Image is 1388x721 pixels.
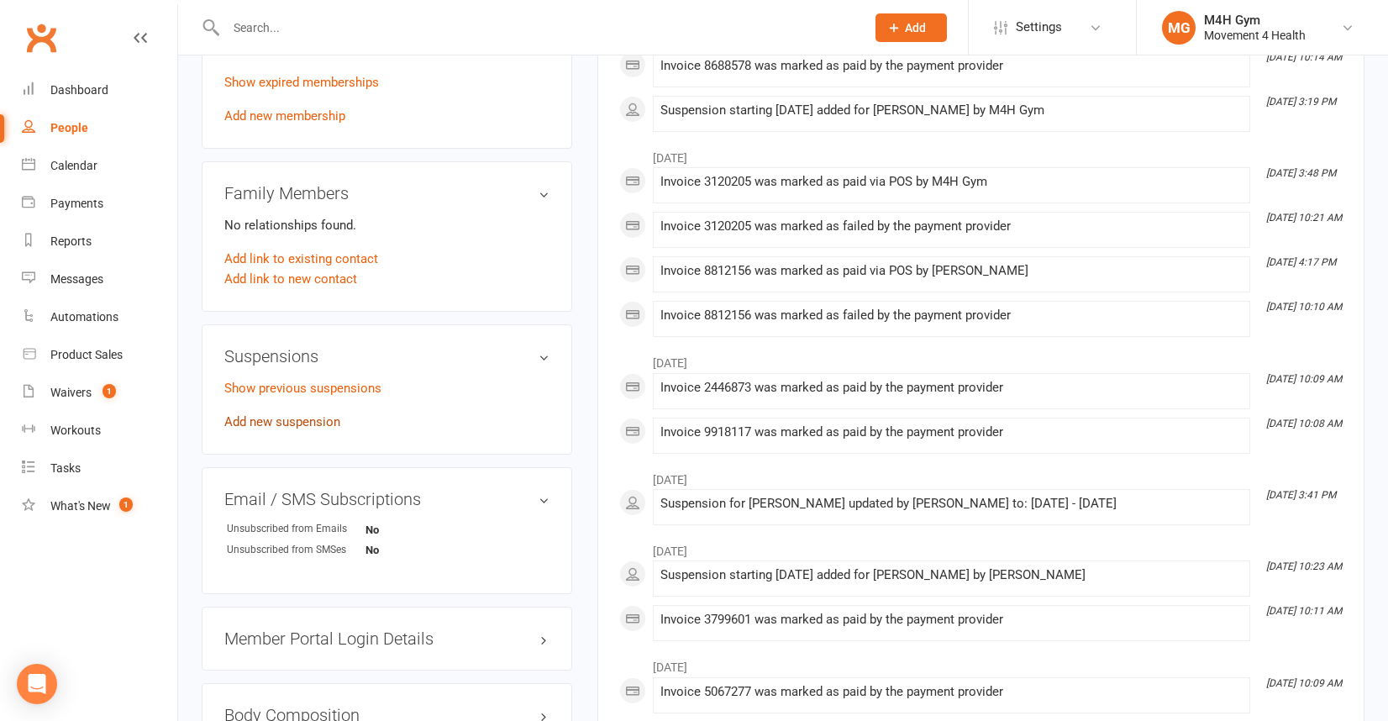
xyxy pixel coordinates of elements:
[221,16,854,39] input: Search...
[619,462,1343,489] li: [DATE]
[50,386,92,399] div: Waivers
[119,497,133,512] span: 1
[224,269,357,289] a: Add link to new contact
[22,261,177,298] a: Messages
[660,59,1243,73] div: Invoice 8688578 was marked as paid by the payment provider
[50,272,103,286] div: Messages
[1266,51,1342,63] i: [DATE] 10:14 AM
[1162,11,1196,45] div: MG
[22,412,177,450] a: Workouts
[22,487,177,525] a: What's New1
[660,264,1243,278] div: Invoice 8812156 was marked as paid via POS by [PERSON_NAME]
[619,140,1343,167] li: [DATE]
[50,348,123,361] div: Product Sales
[660,568,1243,582] div: Suspension starting [DATE] added for [PERSON_NAME] by [PERSON_NAME]
[875,13,947,42] button: Add
[1266,167,1336,179] i: [DATE] 3:48 PM
[227,542,365,558] div: Unsubscribed from SMSes
[660,425,1243,439] div: Invoice 9918117 was marked as paid by the payment provider
[22,450,177,487] a: Tasks
[1016,8,1062,46] span: Settings
[224,629,549,648] h3: Member Portal Login Details
[22,336,177,374] a: Product Sales
[1266,560,1342,572] i: [DATE] 10:23 AM
[660,381,1243,395] div: Invoice 2446873 was marked as paid by the payment provider
[22,298,177,336] a: Automations
[660,497,1243,511] div: Suspension for [PERSON_NAME] updated by [PERSON_NAME] to: [DATE] - [DATE]
[660,613,1243,627] div: Invoice 3799601 was marked as paid by the payment provider
[50,310,118,324] div: Automations
[1266,373,1342,385] i: [DATE] 10:09 AM
[22,223,177,261] a: Reports
[50,83,108,97] div: Dashboard
[660,175,1243,189] div: Invoice 3120205 was marked as paid via POS by M4H Gym
[17,664,57,704] div: Open Intercom Messenger
[22,147,177,185] a: Calendar
[619,345,1343,372] li: [DATE]
[50,159,97,172] div: Calendar
[103,384,116,398] span: 1
[50,121,88,134] div: People
[22,374,177,412] a: Waivers 1
[1266,212,1342,224] i: [DATE] 10:21 AM
[224,347,549,366] h3: Suspensions
[1204,28,1306,43] div: Movement 4 Health
[1266,96,1336,108] i: [DATE] 3:19 PM
[1204,13,1306,28] div: M4H Gym
[224,108,345,124] a: Add new membership
[50,461,81,475] div: Tasks
[1266,489,1336,501] i: [DATE] 3:41 PM
[50,234,92,248] div: Reports
[224,381,381,396] a: Show previous suspensions
[224,414,340,429] a: Add new suspension
[22,185,177,223] a: Payments
[227,521,365,537] div: Unsubscribed from Emails
[660,219,1243,234] div: Invoice 3120205 was marked as failed by the payment provider
[224,75,379,90] a: Show expired memberships
[224,215,549,235] p: No relationships found.
[365,544,462,556] strong: No
[1266,256,1336,268] i: [DATE] 4:17 PM
[50,424,101,437] div: Workouts
[619,650,1343,676] li: [DATE]
[1266,418,1342,429] i: [DATE] 10:08 AM
[619,534,1343,560] li: [DATE]
[50,197,103,210] div: Payments
[1266,301,1342,313] i: [DATE] 10:10 AM
[660,308,1243,323] div: Invoice 8812156 was marked as failed by the payment provider
[20,17,62,59] a: Clubworx
[1266,605,1342,617] i: [DATE] 10:11 AM
[224,490,549,508] h3: Email / SMS Subscriptions
[365,524,462,536] strong: No
[660,103,1243,118] div: Suspension starting [DATE] added for [PERSON_NAME] by M4H Gym
[224,249,378,269] a: Add link to existing contact
[1266,677,1342,689] i: [DATE] 10:09 AM
[50,499,111,513] div: What's New
[22,71,177,109] a: Dashboard
[905,21,926,34] span: Add
[660,685,1243,699] div: Invoice 5067277 was marked as paid by the payment provider
[22,109,177,147] a: People
[224,184,549,203] h3: Family Members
